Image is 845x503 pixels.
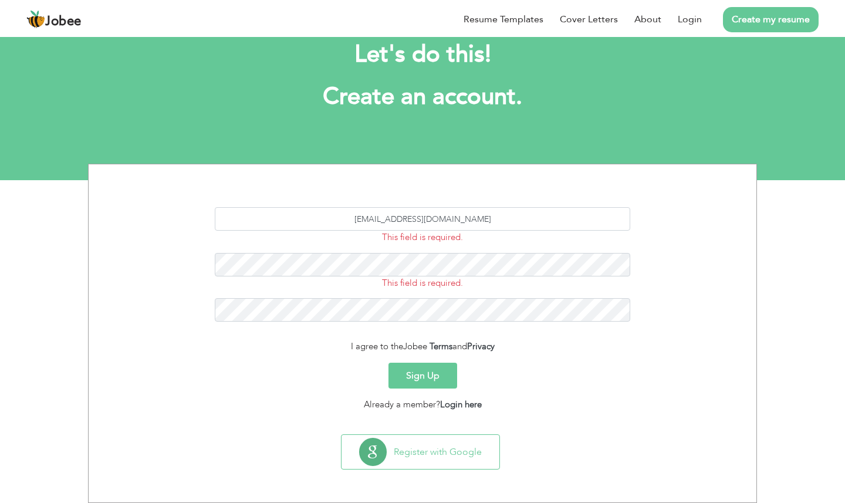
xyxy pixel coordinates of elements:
[97,340,748,353] div: I agree to the and
[97,398,748,411] div: Already a member?
[382,277,463,289] span: This field is required.
[26,10,82,29] a: Jobee
[403,340,427,352] span: Jobee
[388,363,457,389] button: Sign Up
[678,12,702,26] a: Login
[106,82,739,112] h1: Create an account.
[45,15,82,28] span: Jobee
[634,12,661,26] a: About
[382,231,463,243] span: This field is required.
[440,399,482,410] a: Login here
[26,10,45,29] img: jobee.io
[215,207,631,231] input: Email
[560,12,618,26] a: Cover Letters
[467,340,495,352] a: Privacy
[342,435,499,469] button: Register with Google
[723,7,819,32] a: Create my resume
[464,12,543,26] a: Resume Templates
[106,39,739,70] h2: Let's do this!
[430,340,452,352] a: Terms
